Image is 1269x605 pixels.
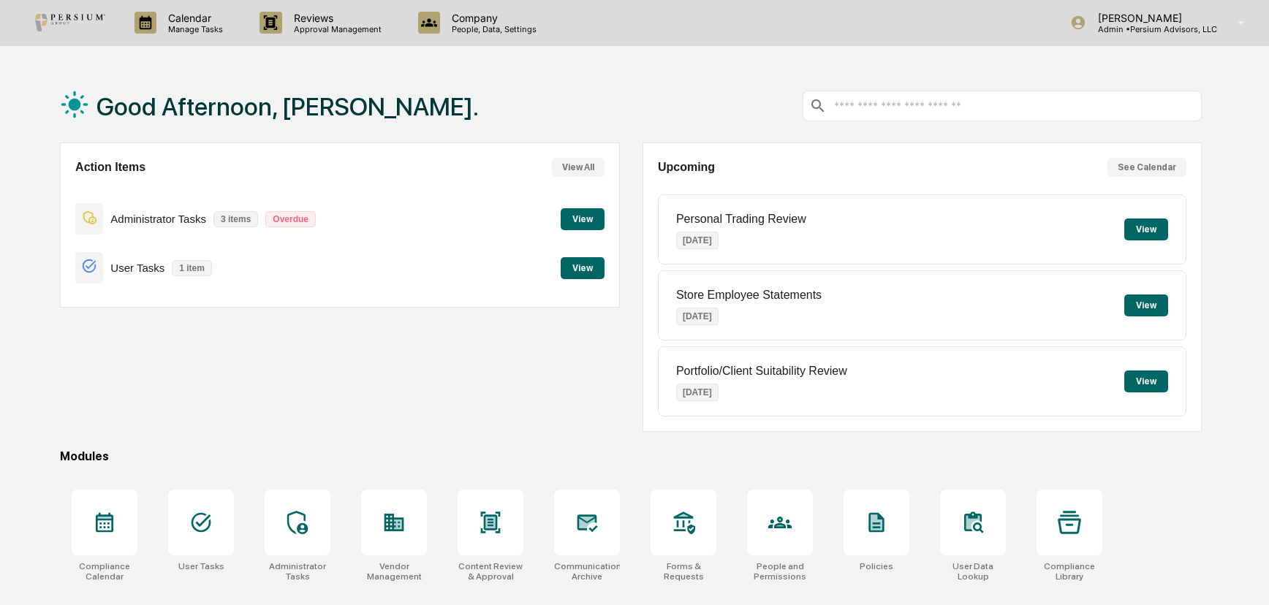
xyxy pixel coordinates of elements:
p: Reviews [282,12,389,24]
p: User Tasks [110,262,164,274]
iframe: Open customer support [1222,557,1262,596]
p: Manage Tasks [156,24,230,34]
div: User Data Lookup [940,561,1006,582]
p: Store Employee Statements [676,289,822,302]
a: View [561,211,605,225]
div: Content Review & Approval [458,561,523,582]
div: Administrator Tasks [265,561,330,582]
div: Compliance Calendar [72,561,137,582]
div: Forms & Requests [651,561,716,582]
p: Overdue [265,211,316,227]
button: View [561,208,605,230]
p: Personal Trading Review [676,213,806,226]
p: 1 item [172,260,212,276]
p: Admin • Persium Advisors, LLC [1086,24,1217,34]
div: Communications Archive [554,561,620,582]
p: Portfolio/Client Suitability Review [676,365,847,378]
button: View [561,257,605,279]
p: Administrator Tasks [110,213,206,225]
p: 3 items [213,211,258,227]
div: Modules [60,449,1202,463]
p: [PERSON_NAME] [1086,12,1217,24]
button: View All [552,158,605,177]
a: View [561,260,605,274]
p: People, Data, Settings [440,24,544,34]
div: Vendor Management [361,561,427,582]
img: logo [35,14,105,31]
p: [DATE] [676,384,719,401]
h2: Upcoming [658,161,715,174]
h2: Action Items [75,161,145,174]
button: See Calendar [1107,158,1186,177]
p: [DATE] [676,232,719,249]
div: People and Permissions [747,561,813,582]
h1: Good Afternoon, [PERSON_NAME]. [96,92,479,121]
div: Policies [860,561,893,571]
p: Calendar [156,12,230,24]
button: View [1124,294,1168,316]
p: [DATE] [676,308,719,325]
button: View [1124,370,1168,392]
p: Company [440,12,544,24]
button: View [1124,218,1168,240]
p: Approval Management [282,24,389,34]
div: Compliance Library [1037,561,1102,582]
div: User Tasks [178,561,224,571]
